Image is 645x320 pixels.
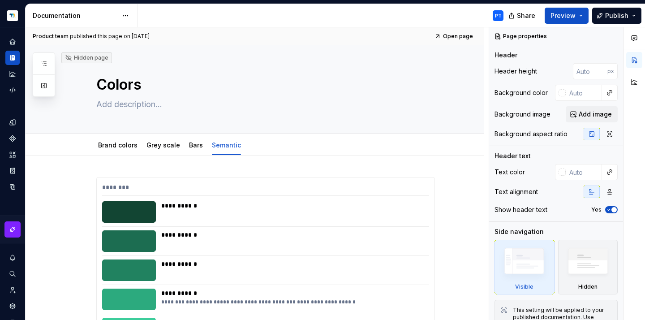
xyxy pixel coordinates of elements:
[495,12,502,19] div: PT
[143,135,184,154] div: Grey scale
[566,85,602,101] input: Auto
[5,299,20,313] a: Settings
[550,11,576,20] span: Preview
[5,147,20,162] a: Assets
[432,30,477,43] a: Open page
[494,51,517,60] div: Header
[208,135,245,154] div: Semantic
[494,110,550,119] div: Background image
[189,141,203,149] a: Bars
[494,151,531,160] div: Header text
[566,106,618,122] button: Add image
[545,8,589,24] button: Preview
[566,164,602,180] input: Auto
[494,67,537,76] div: Header height
[573,63,607,79] input: Auto
[515,283,533,290] div: Visible
[494,240,555,294] div: Visible
[5,35,20,49] a: Home
[494,130,568,138] div: Background aspect ratio
[5,67,20,81] a: Analytics
[578,283,598,290] div: Hidden
[494,187,538,196] div: Text alignment
[185,135,206,154] div: Bars
[504,8,541,24] button: Share
[70,33,150,40] div: published this page on [DATE]
[494,88,548,97] div: Background color
[494,168,525,177] div: Text color
[5,267,20,281] button: Search ⌘K
[494,227,544,236] div: Side navigation
[5,164,20,178] a: Storybook stories
[443,33,473,40] span: Open page
[33,33,69,40] span: Product team
[592,8,641,24] button: Publish
[5,180,20,194] a: Data sources
[607,68,614,75] p: px
[95,135,141,154] div: Brand colors
[5,115,20,130] a: Design tokens
[494,205,547,214] div: Show header text
[5,251,20,265] button: Notifications
[146,141,180,149] a: Grey scale
[5,83,20,97] a: Code automation
[95,74,433,95] textarea: Colors
[7,10,18,21] img: d2ecb461-6a4b-4bd5-a5e7-8e16164cca3e.png
[33,11,117,20] div: Documentation
[591,206,602,213] label: Yes
[605,11,628,20] span: Publish
[579,110,612,119] span: Add image
[98,141,138,149] a: Brand colors
[517,11,535,20] span: Share
[5,131,20,146] a: Components
[212,141,241,149] a: Semantic
[5,51,20,65] a: Documentation
[65,54,108,61] div: Hidden page
[5,283,20,297] a: Invite team
[558,240,618,294] div: Hidden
